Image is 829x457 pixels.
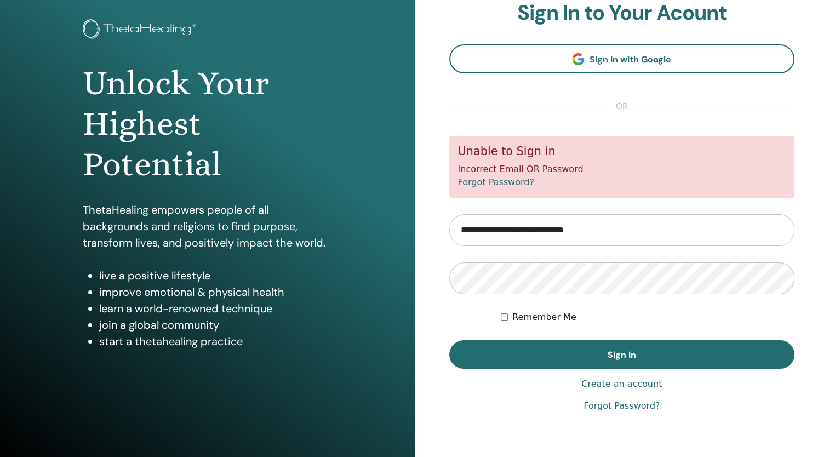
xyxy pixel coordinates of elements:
[99,267,331,284] li: live a positive lifestyle
[501,311,794,324] div: Keep me authenticated indefinitely or until I manually logout
[584,399,660,413] a: Forgot Password?
[83,202,331,251] p: ThetaHealing empowers people of all backgrounds and religions to find purpose, transform lives, a...
[449,1,795,26] h2: Sign In to Your Acount
[99,317,331,333] li: join a global community
[458,177,534,187] a: Forgot Password?
[99,284,331,300] li: improve emotional & physical health
[590,54,671,65] span: Sign In with Google
[608,349,636,361] span: Sign In
[458,145,786,158] h5: Unable to Sign in
[512,311,576,324] label: Remember Me
[449,340,795,369] button: Sign In
[99,333,331,350] li: start a thetahealing practice
[449,44,795,73] a: Sign In with Google
[610,100,633,113] span: or
[83,63,331,185] h1: Unlock Your Highest Potential
[581,378,662,391] a: Create an account
[449,136,795,198] div: Incorrect Email OR Password
[99,300,331,317] li: learn a world-renowned technique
